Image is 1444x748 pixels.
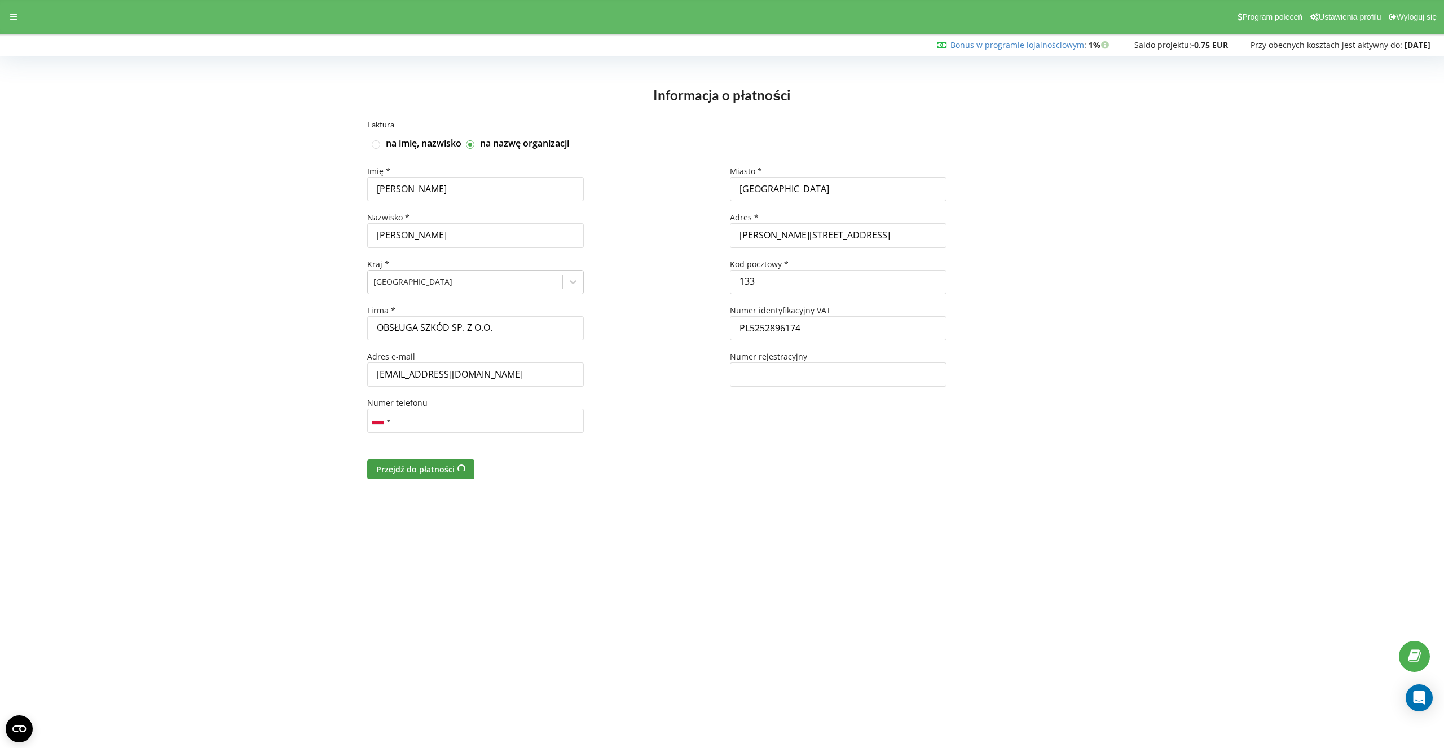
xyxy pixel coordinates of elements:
[367,459,474,479] button: Przejdź do płatności
[1406,684,1433,711] div: Open Intercom Messenger
[6,715,33,742] button: Open CMP widget
[730,166,762,176] span: Miasto *
[367,166,390,176] span: Imię *
[950,39,1084,50] a: Bonus w programie lojalnościowym
[653,87,790,103] span: Informacja o płatności
[1191,39,1228,50] strong: -0,75 EUR
[367,305,395,316] span: Firma *
[730,351,807,362] span: Numer rejestracyjny
[1251,39,1402,50] span: Przy obecnych kosztach jest aktywny do:
[367,397,428,408] span: Numer telefonu
[1242,12,1302,21] span: Program poleceń
[730,305,831,316] span: Numer identyfikacyjny VAT
[1089,39,1112,50] strong: 1%
[367,259,389,269] span: Kraj *
[1397,12,1437,21] span: Wyloguj się
[950,39,1086,50] span: :
[367,119,394,129] span: Faktura
[1405,39,1430,50] strong: [DATE]
[730,259,789,269] span: Kod pocztowy *
[386,138,461,150] label: na imię, nazwisko
[1319,12,1381,21] span: Ustawienia profilu
[367,212,410,223] span: Nazwisko *
[480,138,569,150] label: na nazwę organizacji
[376,464,455,475] span: Przejdź do płatności
[730,212,759,223] span: Adres *
[368,409,394,432] div: Telephone country code
[367,351,415,362] span: Adres e-mail
[1134,39,1191,50] span: Saldo projektu:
